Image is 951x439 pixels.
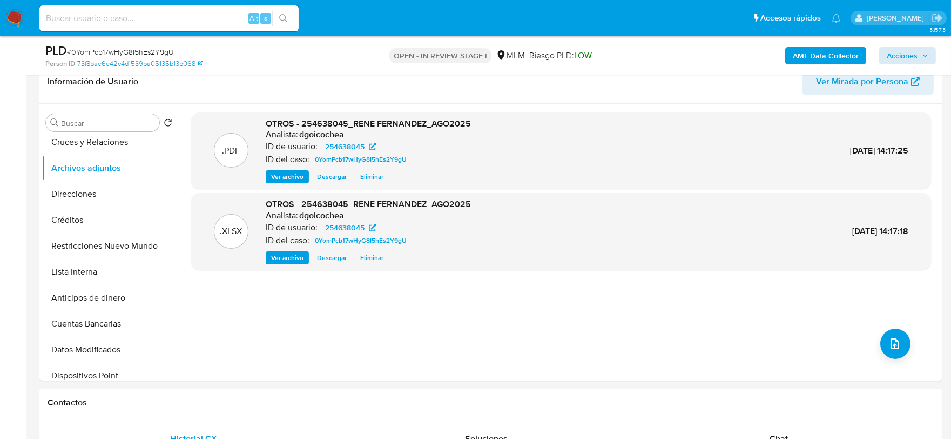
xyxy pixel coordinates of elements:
span: Ver archivo [271,252,303,263]
p: OPEN - IN REVIEW STAGE I [389,48,491,63]
span: Ver Mirada por Persona [816,69,908,95]
h1: Información de Usuario [48,76,138,87]
b: PLD [45,42,67,59]
button: Acciones [879,47,936,64]
button: Buscar [50,118,59,127]
input: Buscar [61,118,155,128]
span: # 0YomPcb17wHyG8I5hEs2Y9gU [67,46,174,57]
p: .XLSX [220,225,242,237]
span: [DATE] 14:17:25 [850,144,908,157]
h6: dgoicochea [299,129,344,140]
p: ID de usuario: [266,222,318,233]
span: Accesos rápidos [760,12,821,24]
span: [DATE] 14:17:18 [852,225,908,237]
button: Eliminar [355,251,389,264]
a: 254638045 [319,140,383,153]
span: Ver archivo [271,171,303,182]
button: Cruces y Relaciones [42,129,177,155]
button: Ver archivo [266,170,309,183]
button: Lista Interna [42,259,177,285]
a: 254638045 [319,221,383,234]
p: ID de usuario: [266,141,318,152]
input: Buscar usuario o caso... [39,11,299,25]
span: LOW [574,49,592,62]
span: OTROS - 254638045_RENE FERNANDEZ_AGO2025 [266,117,471,130]
button: Descargar [312,251,352,264]
span: 254638045 [325,140,365,153]
button: Créditos [42,207,177,233]
button: Ver archivo [266,251,309,264]
button: Eliminar [355,170,389,183]
span: OTROS - 254638045_RENE FERNANDEZ_AGO2025 [266,198,471,210]
h6: dgoicochea [299,210,344,221]
span: s [264,13,267,23]
button: Direcciones [42,181,177,207]
button: upload-file [880,329,910,359]
button: Cuentas Bancarias [42,311,177,337]
a: Salir [932,12,943,24]
span: 0YomPcb17wHyG8I5hEs2Y9gU [315,153,407,166]
button: AML Data Collector [785,47,866,64]
span: Descargar [317,171,347,182]
span: Riesgo PLD: [529,50,592,62]
button: Archivos adjuntos [42,155,177,181]
button: Ver Mirada por Persona [802,69,934,95]
span: Eliminar [360,252,383,263]
a: Notificaciones [832,14,841,23]
span: Acciones [887,47,918,64]
span: 254638045 [325,221,365,234]
span: 0YomPcb17wHyG8I5hEs2Y9gU [315,234,407,247]
p: .PDF [222,145,240,157]
span: Alt [249,13,258,23]
button: search-icon [272,11,294,26]
b: AML Data Collector [793,47,859,64]
button: Dispositivos Point [42,363,177,389]
h1: Contactos [48,397,934,408]
a: 0YomPcb17wHyG8I5hEs2Y9gU [311,234,411,247]
span: Descargar [317,252,347,263]
b: Person ID [45,59,75,69]
p: ID del caso: [266,235,309,246]
button: Descargar [312,170,352,183]
p: ID del caso: [266,154,309,165]
p: Analista: [266,129,298,140]
button: Restricciones Nuevo Mundo [42,233,177,259]
a: 0YomPcb17wHyG8I5hEs2Y9gU [311,153,411,166]
button: Datos Modificados [42,337,177,363]
span: 3.157.3 [929,25,946,34]
p: dalia.goicochea@mercadolibre.com.mx [867,13,928,23]
button: Anticipos de dinero [42,285,177,311]
button: Volver al orden por defecto [164,118,172,130]
span: Eliminar [360,171,383,182]
p: Analista: [266,210,298,221]
div: MLM [496,50,525,62]
a: 73f8bae6e42c4d1539ba05135b13b068 [77,59,203,69]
